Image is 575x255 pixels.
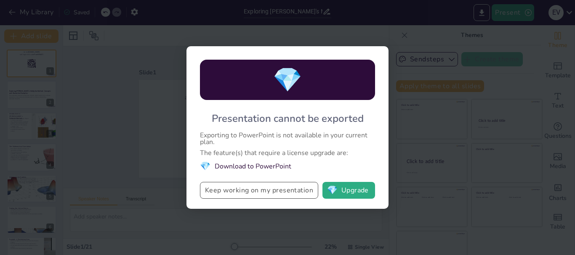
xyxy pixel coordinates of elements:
span: diamond [273,64,302,96]
div: Presentation cannot be exported [212,112,364,125]
span: diamond [200,160,210,172]
button: diamondUpgrade [322,182,375,199]
div: Exporting to PowerPoint is not available in your current plan. [200,132,375,145]
li: Download to PowerPoint [200,160,375,172]
div: The feature(s) that require a license upgrade are: [200,150,375,156]
button: Keep working on my presentation [200,182,318,199]
span: diamond [327,186,338,195]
